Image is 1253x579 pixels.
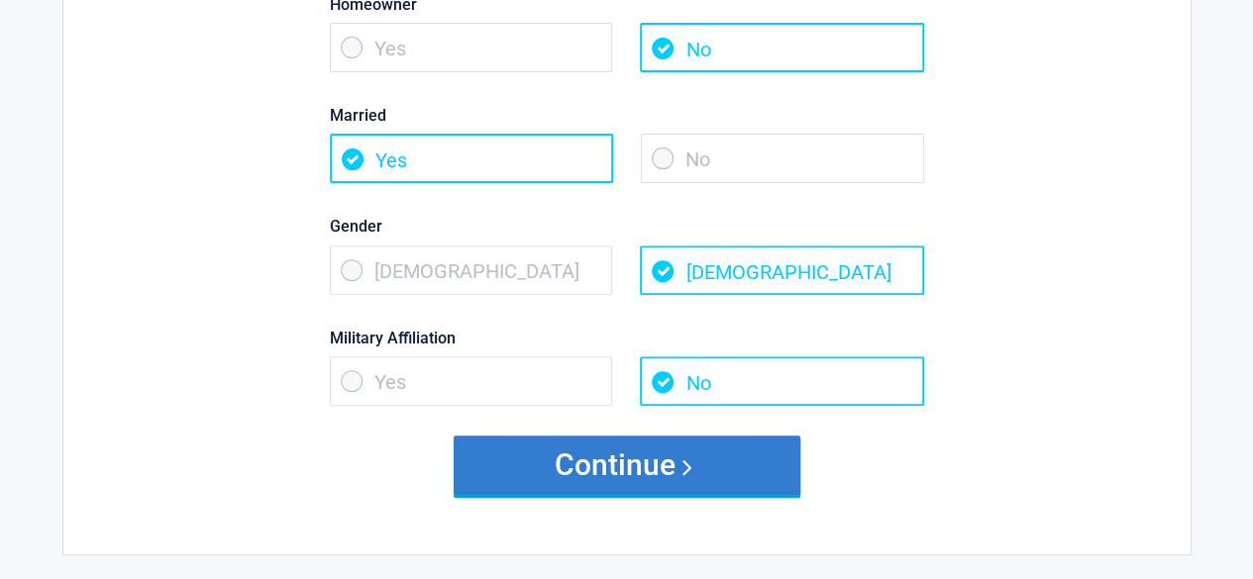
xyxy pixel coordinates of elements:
[641,134,924,183] span: No
[330,325,924,351] label: Military Affiliation
[640,23,923,72] span: No
[640,245,923,295] span: [DEMOGRAPHIC_DATA]
[330,245,613,295] span: [DEMOGRAPHIC_DATA]
[330,102,924,129] label: Married
[640,356,923,406] span: No
[330,23,613,72] span: Yes
[330,134,613,183] span: Yes
[454,435,800,495] button: Continue
[330,213,924,240] label: Gender
[330,356,613,406] span: Yes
